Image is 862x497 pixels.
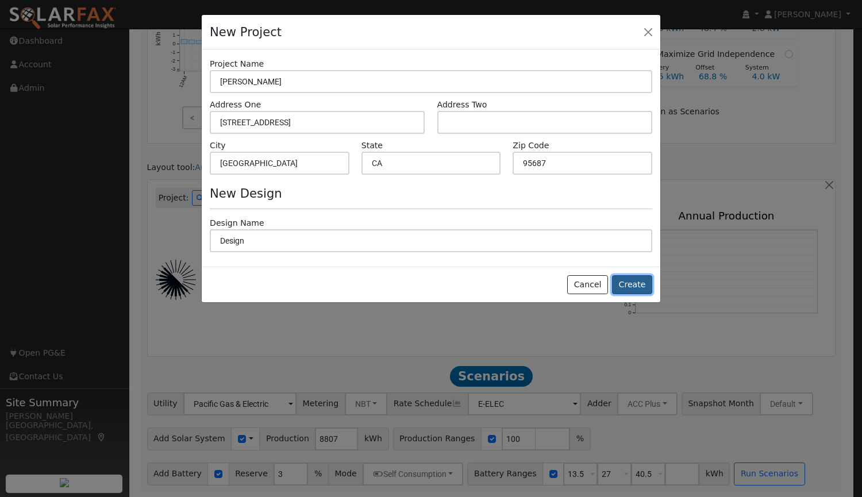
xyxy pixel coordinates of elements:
[210,23,282,41] h4: New Project
[567,275,608,295] button: Cancel
[361,140,383,152] label: State
[210,58,264,70] label: Project Name
[437,99,487,111] label: Address Two
[210,140,226,152] label: City
[513,140,549,152] label: Zip Code
[210,99,261,111] label: Address One
[612,275,652,295] button: Create
[210,217,264,229] label: Design Name
[210,186,652,201] h4: New Design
